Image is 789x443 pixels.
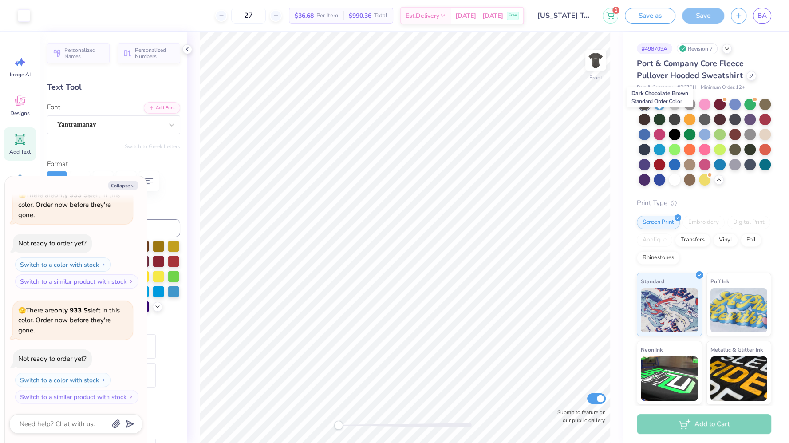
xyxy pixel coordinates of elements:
[675,233,710,247] div: Transfers
[641,345,663,354] span: Neon Ink
[231,8,266,24] input: – –
[710,277,729,286] span: Puff Ink
[509,12,517,19] span: Free
[15,257,111,272] button: Switch to a color with stock
[603,8,618,24] button: 1
[631,98,682,105] span: Standard Order Color
[701,84,745,91] span: Minimum Order: 12 +
[9,148,31,155] span: Add Text
[108,181,138,190] button: Collapse
[128,279,134,284] img: Switch to a similar product with stock
[713,233,738,247] div: Vinyl
[128,394,134,399] img: Switch to a similar product with stock
[18,239,87,248] div: Not ready to order yet?
[753,8,771,24] a: BA
[18,306,26,315] span: 🫣
[757,11,767,21] span: BA
[47,81,180,93] div: Text Tool
[118,43,180,63] button: Personalized Numbers
[406,11,439,20] span: Est. Delivery
[627,87,693,107] div: Dark Chocolate Brown
[641,277,664,286] span: Standard
[587,51,604,69] img: Front
[15,274,138,289] button: Switch to a similar product with stock
[101,262,106,267] img: Switch to a color with stock
[677,43,718,54] div: Revision 7
[101,377,106,383] img: Switch to a color with stock
[374,11,387,20] span: Total
[54,306,91,315] strong: only 933 Ss
[125,143,180,150] button: Switch to Greek Letters
[710,345,763,354] span: Metallic & Glitter Ink
[64,47,104,59] span: Personalized Names
[15,390,138,404] button: Switch to a similar product with stock
[10,71,31,78] span: Image AI
[710,356,768,401] img: Metallic & Glitter Ink
[295,11,314,20] span: $36.68
[552,408,606,424] label: Submit to feature on our public gallery.
[18,306,120,335] span: There are left in this color. Order now before they're gone.
[455,11,503,20] span: [DATE] - [DATE]
[641,288,698,332] img: Standard
[47,102,60,112] label: Font
[54,190,91,199] strong: only 933 Ss
[741,233,761,247] div: Foil
[612,7,619,14] span: 1
[637,233,672,247] div: Applique
[641,356,698,401] img: Neon Ink
[637,251,680,265] div: Rhinestones
[637,58,744,81] span: Port & Company Core Fleece Pullover Hooded Sweatshirt
[349,11,371,20] span: $990.36
[135,47,175,59] span: Personalized Numbers
[637,216,680,229] div: Screen Print
[625,8,675,24] button: Save as
[334,421,343,430] div: Accessibility label
[18,354,87,363] div: Not ready to order yet?
[637,43,672,54] div: # 498709A
[637,198,771,208] div: Print Type
[589,74,602,82] div: Front
[727,216,770,229] div: Digital Print
[144,102,180,114] button: Add Font
[316,11,338,20] span: Per Item
[15,373,111,387] button: Switch to a color with stock
[710,288,768,332] img: Puff Ink
[18,191,26,199] span: 🫣
[47,159,180,169] label: Format
[10,110,30,117] span: Designs
[18,190,120,219] span: There are left in this color. Order now before they're gone.
[531,7,596,24] input: Untitled Design
[47,43,110,63] button: Personalized Names
[682,216,725,229] div: Embroidery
